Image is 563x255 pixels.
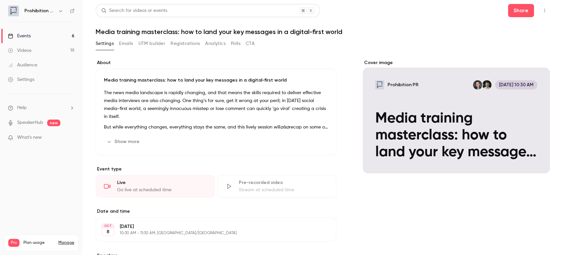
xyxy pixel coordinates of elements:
label: Cover image [363,59,550,66]
span: Plan usage [23,240,54,245]
div: Pre-recorded video [239,179,328,186]
p: [DATE] [120,223,301,230]
label: Date and time [96,208,336,215]
div: Go live at scheduled time [117,187,206,193]
button: Settings [96,38,114,49]
div: OCT [102,224,114,228]
em: also [280,125,289,129]
div: Live [117,179,206,186]
button: Analytics [205,38,226,49]
button: CTA [246,38,255,49]
h6: Prohibition PR [24,8,55,14]
p: The news media landscape is rapidly changing, and that means the skills required to deliver effec... [104,89,328,121]
span: new [47,120,60,126]
button: Registrations [171,38,200,49]
button: Emails [119,38,133,49]
div: LiveGo live at scheduled time [96,175,215,198]
p: 10:30 AM - 11:30 AM, [GEOGRAPHIC_DATA]/[GEOGRAPHIC_DATA] [120,231,301,236]
li: help-dropdown-opener [8,104,75,111]
button: Share [508,4,534,17]
label: About [96,59,336,66]
span: What's new [17,134,42,141]
p: Event type [96,166,336,172]
button: UTM builder [139,38,165,49]
div: Videos [8,47,31,54]
span: Help [17,104,27,111]
h1: Media training masterclass: how to land your key messages in a digital-first world [96,28,550,36]
img: Prohibition PR [8,6,19,16]
button: Show more [104,136,143,147]
div: Stream at scheduled time [239,187,328,193]
span: Pro [8,239,19,247]
a: Manage [58,240,74,245]
div: Audience [8,62,37,68]
p: 8 [107,229,109,235]
a: SpeakerHub [17,119,43,126]
button: Polls [231,38,240,49]
div: Settings [8,76,34,83]
iframe: Noticeable Trigger [67,135,75,141]
section: Cover image [363,59,550,173]
div: Events [8,33,31,39]
p: Media training masterclass: how to land your key messages in a digital-first world [104,77,328,84]
div: Search for videos or events [101,7,167,14]
div: Pre-recorded videoStream at scheduled time [217,175,336,198]
p: But while everything changes, everything stays the same, and this lively session will recap on so... [104,123,328,131]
